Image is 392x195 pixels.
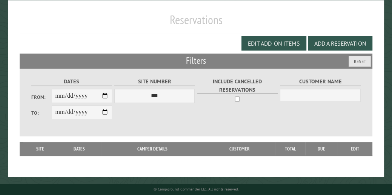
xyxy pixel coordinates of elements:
th: Customer [204,142,275,156]
label: Customer Name [280,77,360,86]
h1: Reservations [20,12,372,33]
small: © Campground Commander LLC. All rights reserved. [154,187,239,192]
label: To: [31,109,51,117]
h2: Filters [20,54,372,68]
label: Dates [31,77,112,86]
button: Add a Reservation [308,36,372,51]
th: Dates [57,142,101,156]
th: Edit [338,142,372,156]
th: Due [305,142,338,156]
th: Camper Details [101,142,204,156]
th: Site [23,142,57,156]
th: Total [275,142,305,156]
button: Reset [349,56,371,67]
label: Site Number [114,77,195,86]
label: From: [31,94,51,101]
label: Include Cancelled Reservations [197,77,278,94]
button: Edit Add-on Items [241,36,306,51]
